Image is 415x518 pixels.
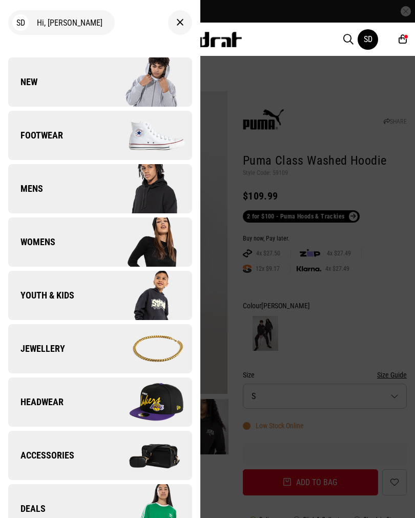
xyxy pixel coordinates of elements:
[100,376,192,428] img: Company
[8,4,39,35] button: Open LiveChat chat widget
[8,57,192,107] a: New Company
[8,343,65,355] span: Jewellery
[8,324,192,373] a: Jewellery Company
[12,14,29,31] div: SD
[175,32,242,47] img: Redrat logo
[8,431,192,480] a: Accessories Company
[100,163,192,214] img: Company
[8,183,43,195] span: Mens
[8,377,192,427] a: Headwear Company
[8,449,74,462] span: Accessories
[100,430,192,481] img: Company
[8,76,37,88] span: New
[100,56,192,108] img: Company
[8,164,192,213] a: Mens Company
[8,217,192,267] a: Womens Company
[364,34,372,44] div: SD
[100,270,192,321] img: Company
[8,271,192,320] a: Youth & Kids Company
[8,289,74,302] span: Youth & Kids
[8,111,192,160] a: Footwear Company
[8,236,55,248] span: Womens
[8,503,46,515] span: Deals
[100,110,192,161] img: Company
[8,10,115,35] div: Hi, [PERSON_NAME]
[8,129,63,142] span: Footwear
[100,216,192,268] img: Company
[8,396,64,408] span: Headwear
[100,323,192,374] img: Company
